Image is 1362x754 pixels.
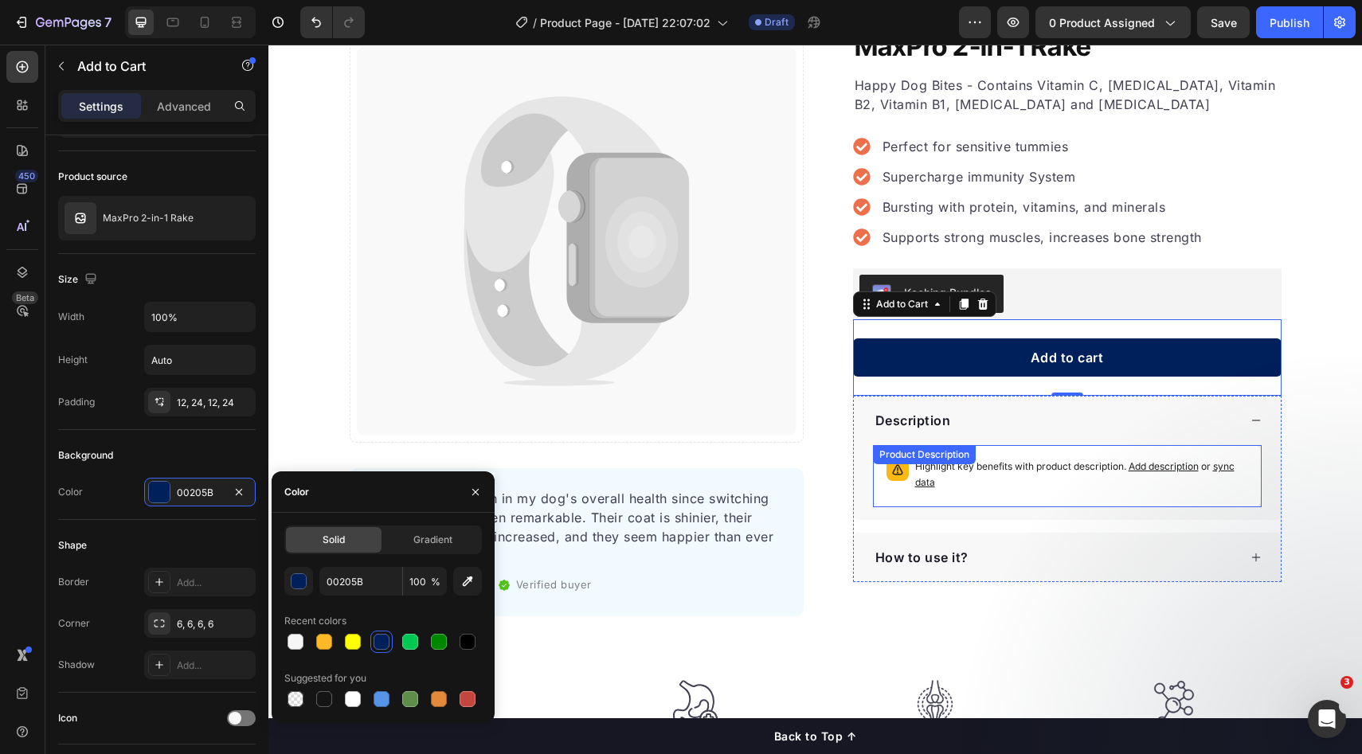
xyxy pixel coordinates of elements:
p: Highlight key benefits with product description. [647,414,980,446]
p: Add to Cart [77,57,213,76]
div: Height [58,353,88,367]
p: MaxPro 2-in-1 Rake [103,213,194,224]
p: Settings [79,98,123,115]
img: 495611768014373769-1cbd2799-6668-40fe-84ba-e8b6c9135f18.svg [882,635,930,684]
input: Eg: FFFFFF [319,567,402,596]
span: Gradient [413,533,452,547]
div: Corner [58,616,90,631]
p: Description [607,366,683,385]
div: 6, 6, 6, 6 [177,617,252,631]
div: Background [58,448,113,463]
p: Bursting with protein, vitamins, and minerals [614,153,933,172]
div: Kaching Bundles [636,240,722,256]
div: Back to Top ↑ [506,683,589,700]
img: 495611768014373769-d4ab8aed-d63a-4024-af0b-f0a1f434b09a.svg [643,635,691,684]
img: KachingBundles.png [604,240,623,259]
div: Shape [58,538,87,553]
div: Publish [1270,14,1309,31]
span: Add description [860,416,930,428]
span: Save [1211,16,1237,29]
span: 0 product assigned [1049,14,1155,31]
span: Draft [765,15,789,29]
p: Supports strong muscles, increases bone strength [614,183,933,202]
div: 12, 24, 12, 24 [177,396,252,410]
div: Suggested for you [284,671,366,686]
button: 0 product assigned [1035,6,1191,38]
iframe: Intercom live chat [1308,700,1346,738]
div: Size [58,269,100,291]
button: 7 [6,6,119,38]
span: Product Page - [DATE] 22:07:02 [540,14,710,31]
button: Add to cart [585,294,1013,332]
p: Happy Dog Bites - Contains Vitamin C, [MEDICAL_DATA], Vitamin B2, Vitamin B1, [MEDICAL_DATA] and ... [586,31,1012,69]
div: Add... [177,576,252,590]
div: Add to Cart [605,252,663,267]
button: Save [1197,6,1250,38]
div: Add to cart [762,303,836,322]
img: product feature img [65,202,96,234]
img: 495611768014373769-1841055a-c466-405c-aa1d-460d2394428c.svg [403,635,451,684]
div: Beta [12,291,38,304]
span: Solid [323,533,345,547]
div: Recent colors [284,614,346,628]
p: 7 [104,13,112,32]
div: Shadow [58,658,95,672]
button: Kaching Bundles [591,230,735,268]
div: Color [284,485,309,499]
p: Perfect for sensitive tummies [614,92,933,111]
div: Add... [177,658,252,673]
div: Border [58,575,89,589]
div: 00205B [177,486,223,500]
p: How to use it? [607,503,700,522]
div: Padding [58,395,95,409]
iframe: Design area [268,45,1362,754]
button: Publish [1256,6,1323,38]
div: Product Description [608,403,704,417]
div: 450 [15,170,38,182]
p: Advanced [157,98,211,115]
span: 3 [1340,676,1353,689]
div: Icon [58,711,77,725]
div: Product source [58,170,127,184]
div: Undo/Redo [300,6,365,38]
div: Width [58,310,84,324]
span: / [533,14,537,31]
span: % [431,575,440,589]
input: Auto [145,346,255,374]
img: 495611768014373769-102daaca-9cf2-4711-8f44-7b8313c0763d.svg [164,635,212,684]
div: Color [58,485,83,499]
p: Supercharge immunity System [614,123,933,142]
input: Auto [145,303,255,331]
